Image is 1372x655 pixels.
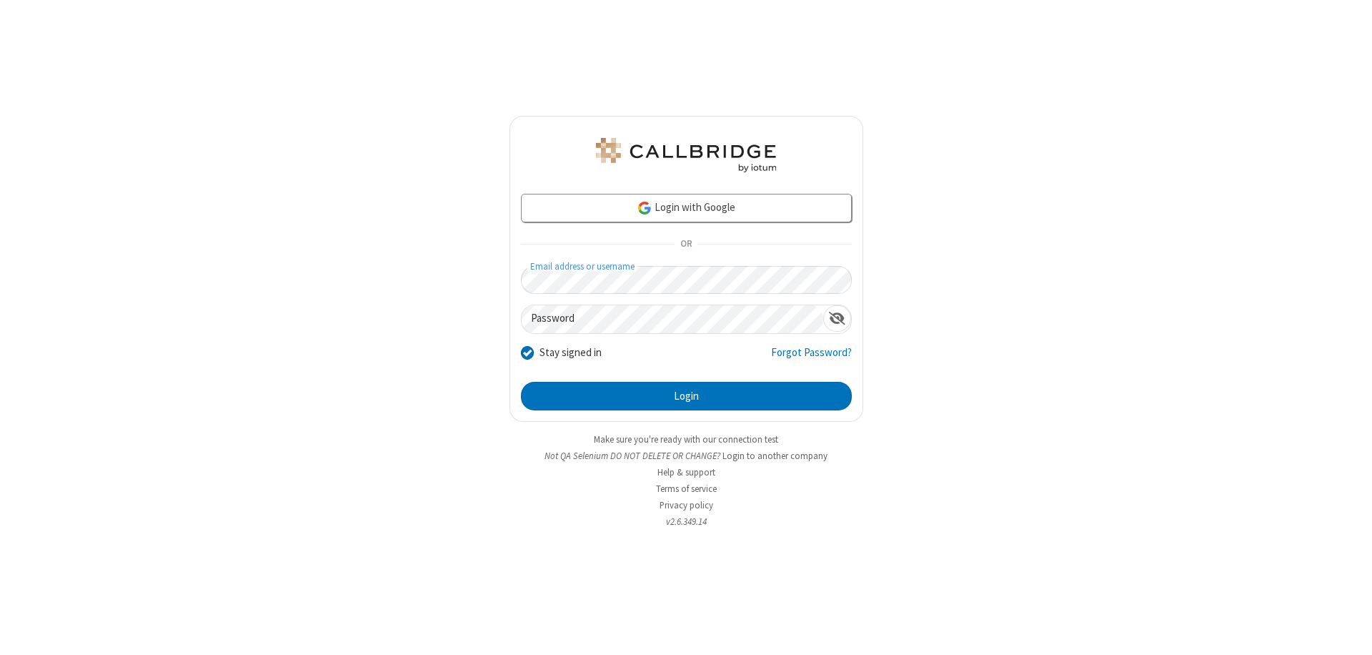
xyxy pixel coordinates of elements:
a: Make sure you're ready with our connection test [594,433,778,445]
img: QA Selenium DO NOT DELETE OR CHANGE [593,138,779,172]
a: Privacy policy [660,499,713,511]
li: Not QA Selenium DO NOT DELETE OR CHANGE? [509,449,863,463]
label: Stay signed in [540,345,602,361]
a: Login with Google [521,194,852,222]
span: OR [675,235,697,255]
a: Terms of service [656,483,717,495]
input: Password [522,305,823,333]
li: v2.6.349.14 [509,515,863,528]
a: Help & support [657,466,715,478]
div: Show password [823,305,851,332]
button: Login [521,382,852,410]
input: Email address or username [521,266,852,294]
button: Login to another company [722,449,827,463]
a: Forgot Password? [771,345,852,372]
img: google-icon.png [637,200,652,216]
iframe: Chat [1336,618,1361,645]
